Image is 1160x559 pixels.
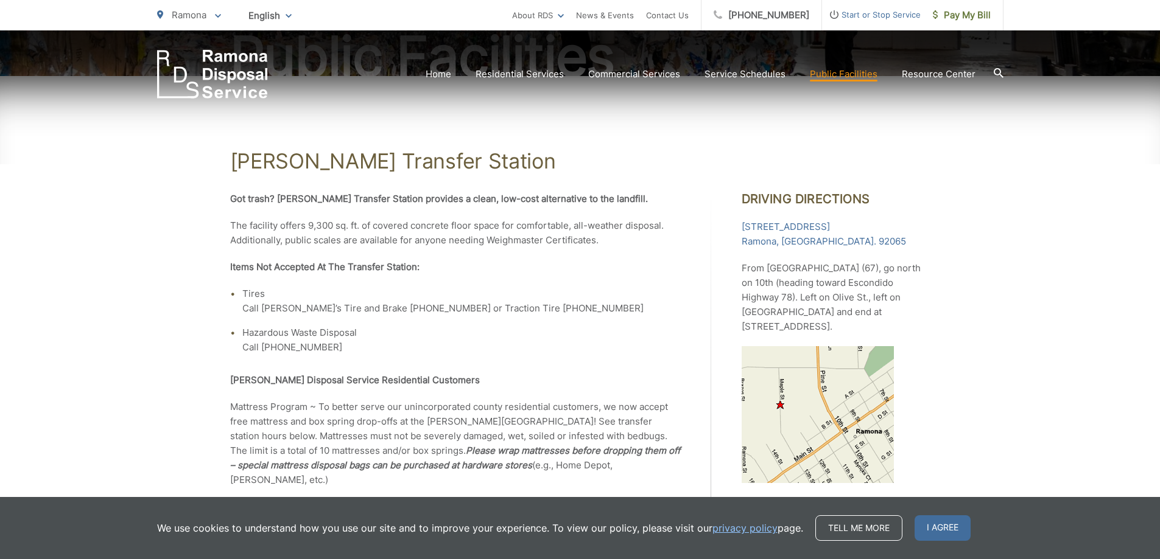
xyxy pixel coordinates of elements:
[476,67,564,82] a: Residential Services
[712,521,778,535] a: privacy policy
[742,192,930,206] h2: Driving Directions
[157,521,803,535] p: We use cookies to understand how you use our site and to improve your experience. To view our pol...
[426,67,451,82] a: Home
[230,445,680,471] em: Please wrap mattresses before dropping them off – special mattress disposal bags can be purchased...
[588,67,680,82] a: Commercial Services
[815,515,902,541] a: Tell me more
[902,67,975,82] a: Resource Center
[239,5,301,26] span: English
[742,261,930,334] p: From [GEOGRAPHIC_DATA] (67), go north on 10th (heading toward Escondido Highway 78). Left on Oliv...
[242,325,681,355] li: Hazardous Waste Disposal Call [PHONE_NUMBER]
[230,149,930,173] h1: [PERSON_NAME] Transfer Station
[933,8,991,23] span: Pay My Bill
[157,50,268,99] a: EDCD logo. Return to the homepage.
[230,374,480,386] strong: [PERSON_NAME] Disposal Service Residential Customers
[230,193,648,204] strong: Got trash? [PERSON_NAME] Transfer Station provides a clean, low-cost alternative to the landfill.
[230,218,681,248] p: The facility offers 9,300 sq. ft. of covered concrete floor space for comfortable, all-weather di...
[810,67,877,82] a: Public Facilities
[742,220,906,249] a: [STREET_ADDRESS]Ramona, [GEOGRAPHIC_DATA]. 92065
[742,346,894,483] img: Map of Ramona Disposal Public Disposal Site
[230,400,681,487] p: Mattress Program ~ To better serve our unincorporated county residential customers, we now accept...
[230,261,420,273] strong: Items Not Accepted At The Transfer Station:
[915,515,971,541] span: I agree
[242,286,681,316] li: Tires Call [PERSON_NAME]’s Tire and Brake [PHONE_NUMBER] or Traction Tire [PHONE_NUMBER]
[512,8,564,23] a: About RDS
[646,8,689,23] a: Contact Us
[576,8,634,23] a: News & Events
[705,67,786,82] a: Service Schedules
[172,9,206,21] span: Ramona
